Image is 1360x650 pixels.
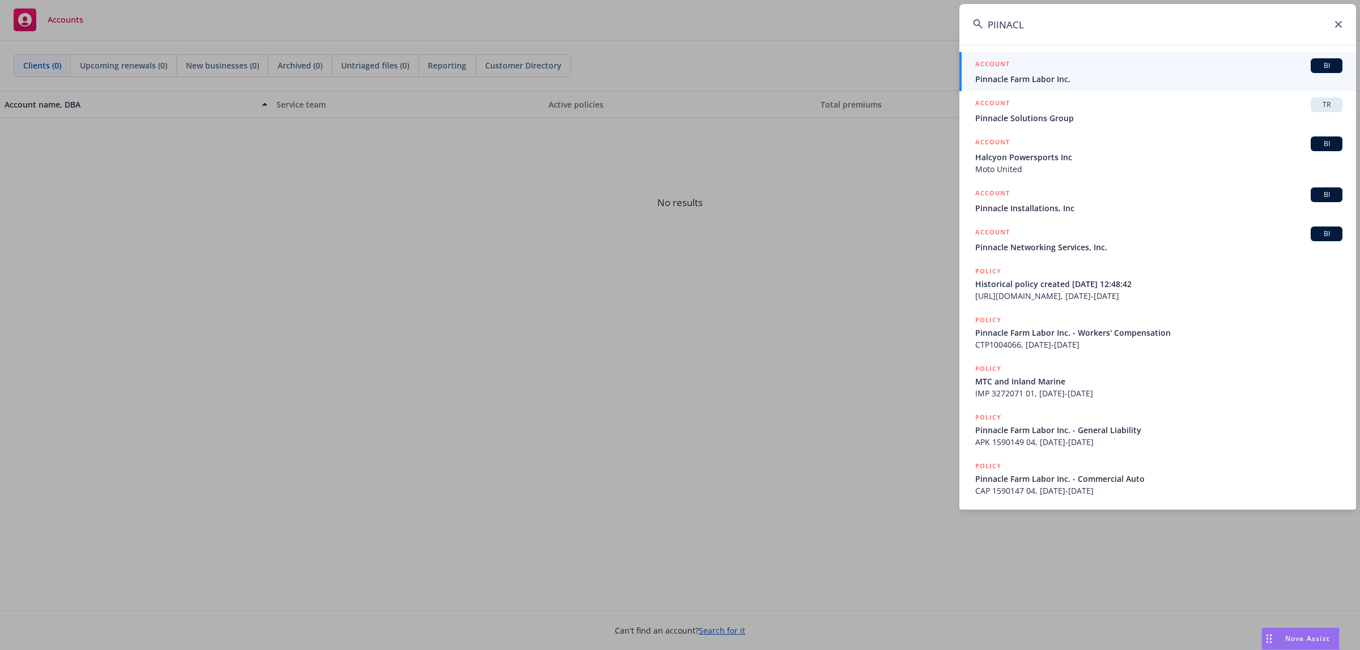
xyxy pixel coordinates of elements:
[975,163,1342,175] span: Moto United
[975,151,1342,163] span: Halcyon Powersports Inc
[975,412,1001,423] h5: POLICY
[975,187,1010,201] h5: ACCOUNT
[1315,190,1338,200] span: BI
[1262,628,1276,649] div: Drag to move
[975,436,1342,448] span: APK 1590149 04, [DATE]-[DATE]
[975,339,1342,350] span: CTP1004066, [DATE]-[DATE]
[975,363,1001,374] h5: POLICY
[959,91,1356,130] a: ACCOUNTTRPinnacle Solutions Group
[975,58,1010,72] h5: ACCOUNT
[975,314,1001,326] h5: POLICY
[1315,100,1338,110] span: TR
[1315,229,1338,239] span: BI
[1315,61,1338,71] span: BI
[959,308,1356,357] a: POLICYPinnacle Farm Labor Inc. - Workers' CompensationCTP1004066, [DATE]-[DATE]
[959,405,1356,454] a: POLICYPinnacle Farm Labor Inc. - General LiabilityAPK 1590149 04, [DATE]-[DATE]
[975,112,1342,124] span: Pinnacle Solutions Group
[975,241,1342,253] span: Pinnacle Networking Services, Inc.
[975,387,1342,399] span: IMP 3272071 01, [DATE]-[DATE]
[1261,627,1340,650] button: Nova Assist
[975,266,1001,277] h5: POLICY
[959,181,1356,220] a: ACCOUNTBIPinnacle Installations, Inc
[959,220,1356,259] a: ACCOUNTBIPinnacle Networking Services, Inc.
[975,97,1010,111] h5: ACCOUNT
[959,357,1356,405] a: POLICYMTC and Inland MarineIMP 3272071 01, [DATE]-[DATE]
[975,424,1342,436] span: Pinnacle Farm Labor Inc. - General Liability
[975,136,1010,150] h5: ACCOUNT
[959,130,1356,181] a: ACCOUNTBIHalcyon Powersports IncMoto United
[975,473,1342,485] span: Pinnacle Farm Labor Inc. - Commercial Auto
[975,327,1342,339] span: Pinnacle Farm Labor Inc. - Workers' Compensation
[975,226,1010,240] h5: ACCOUNT
[975,290,1342,302] span: [URL][DOMAIN_NAME], [DATE]-[DATE]
[959,52,1356,91] a: ACCOUNTBIPinnacle Farm Labor Inc.
[959,259,1356,308] a: POLICYHistorical policy created [DATE] 12:48:42[URL][DOMAIN_NAME], [DATE]-[DATE]
[975,202,1342,214] span: Pinnacle Installations, Inc
[975,375,1342,387] span: MTC and Inland Marine
[975,460,1001,472] h5: POLICY
[1315,139,1338,149] span: BI
[959,454,1356,503] a: POLICYPinnacle Farm Labor Inc. - Commercial AutoCAP 1590147 04, [DATE]-[DATE]
[975,485,1342,497] span: CAP 1590147 04, [DATE]-[DATE]
[1285,634,1330,643] span: Nova Assist
[959,4,1356,45] input: Search...
[975,278,1342,290] span: Historical policy created [DATE] 12:48:42
[975,73,1342,85] span: Pinnacle Farm Labor Inc.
